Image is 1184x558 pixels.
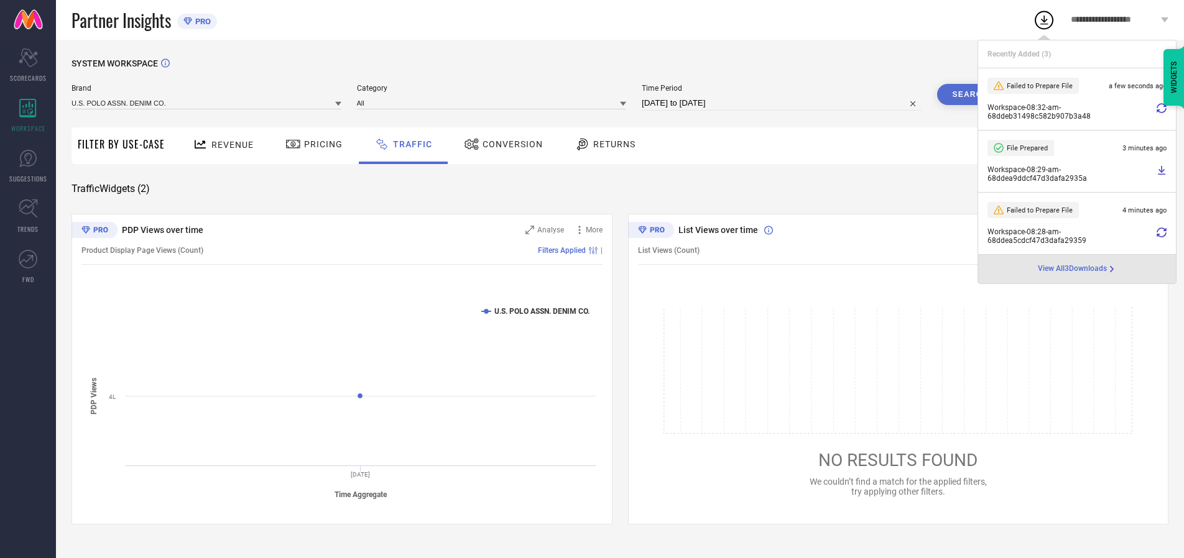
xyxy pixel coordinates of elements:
[393,139,432,149] span: Traffic
[22,275,34,284] span: FWD
[335,490,387,499] tspan: Time Aggregate
[638,246,700,255] span: List Views (Count)
[1007,144,1048,152] span: File Prepared
[72,222,118,240] div: Premium
[1157,103,1167,121] div: Retry
[538,246,586,255] span: Filters Applied
[1122,206,1167,214] span: 4 minutes ago
[1157,165,1167,183] a: Download
[628,222,674,240] div: Premium
[1038,264,1107,274] span: View All 3 Downloads
[1007,82,1073,90] span: Failed to Prepare File
[10,73,47,83] span: SCORECARDS
[1157,227,1167,245] div: Retry
[1038,264,1117,274] div: Open download page
[642,84,922,93] span: Time Period
[1007,206,1073,214] span: Failed to Prepare File
[987,103,1154,121] span: Workspace - 08:32-am - 68ddeb31498c582b907b3a48
[122,225,203,235] span: PDP Views over time
[78,137,165,152] span: Filter By Use-Case
[109,393,116,400] text: 4L
[11,124,45,133] span: WORKSPACE
[9,174,47,183] span: SUGGESTIONS
[537,226,564,234] span: Analyse
[987,165,1154,183] span: Workspace - 08:29-am - 68ddea9ddcf47d3dafa2935a
[810,477,987,496] span: We couldn’t find a match for the applied filters, try applying other filters.
[211,140,254,150] span: Revenue
[601,246,603,255] span: |
[494,307,590,316] text: U.S. POLO ASSN. DENIM CO.
[1109,82,1167,90] span: a few seconds ago
[1038,264,1117,274] a: View All3Downloads
[483,139,543,149] span: Conversion
[304,139,343,149] span: Pricing
[72,58,158,68] span: SYSTEM WORKSPACE
[17,224,39,234] span: TRENDS
[818,450,978,470] span: NO RESULTS FOUND
[987,227,1154,245] span: Workspace - 08:28-am - 68ddea5cdcf47d3dafa29359
[72,84,341,93] span: Brand
[357,84,627,93] span: Category
[72,7,171,33] span: Partner Insights
[642,96,922,111] input: Select time period
[1033,9,1055,31] div: Open download list
[1122,144,1167,152] span: 3 minutes ago
[678,225,758,235] span: List Views over time
[192,17,211,26] span: PRO
[525,226,534,234] svg: Zoom
[81,246,203,255] span: Product Display Page Views (Count)
[90,378,98,414] tspan: PDP Views
[586,226,603,234] span: More
[937,84,1004,105] button: Search
[72,183,150,195] span: Traffic Widgets ( 2 )
[351,471,370,478] text: [DATE]
[593,139,636,149] span: Returns
[987,50,1051,58] span: Recently Added ( 3 )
